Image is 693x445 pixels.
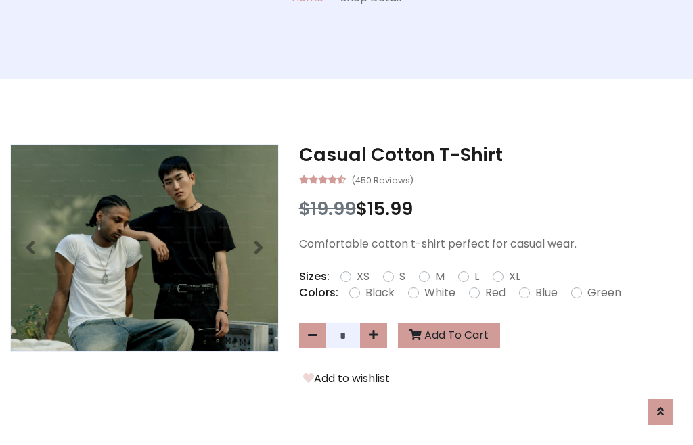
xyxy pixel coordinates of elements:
[474,268,479,285] label: L
[485,285,506,301] label: Red
[398,323,500,348] button: Add To Cart
[424,285,455,301] label: White
[351,171,413,187] small: (450 Reviews)
[587,285,621,301] label: Green
[299,198,683,220] h3: $
[509,268,520,285] label: XL
[299,370,394,388] button: Add to wishlist
[299,196,356,221] span: $19.99
[535,285,558,301] label: Blue
[435,268,445,285] label: M
[299,285,338,301] p: Colors:
[399,268,405,285] label: S
[357,268,370,285] label: XS
[299,268,330,285] p: Sizes:
[299,144,683,166] h3: Casual Cotton T-Shirt
[367,196,413,221] span: 15.99
[11,145,278,351] img: Image
[365,285,395,301] label: Black
[299,236,683,252] p: Comfortable cotton t-shirt perfect for casual wear.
